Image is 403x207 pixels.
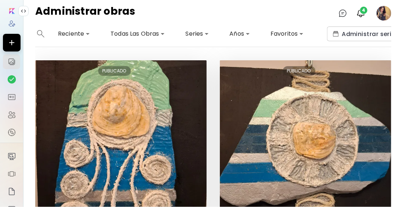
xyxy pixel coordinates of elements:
div: Años [226,28,253,40]
a: profileUrl [3,16,20,31]
a: completeMy BioLink icon [3,90,20,104]
img: item [7,187,16,196]
img: collections [333,31,339,37]
img: search [37,30,44,38]
img: collapse [21,8,26,14]
div: Favoritos [268,28,306,40]
img: My BioLink icon [7,93,16,101]
img: Administrar obras icon [7,57,16,66]
h4: Administrar obras [35,6,135,21]
a: item [3,149,20,164]
img: profileUrl [8,20,15,27]
a: completeMetas icon [3,125,20,140]
img: item [7,152,16,161]
img: Comunidad icon [7,110,16,119]
div: Todas Las Obras [108,28,168,40]
div: PUBLICADO [283,66,315,76]
a: item [3,184,20,199]
div: Series [182,28,212,40]
button: bellIcon4 [355,7,367,19]
a: Comunidad icon [3,107,20,122]
div: Reciente [55,28,93,40]
img: item [7,169,16,178]
div: PUBLICADO [98,66,131,76]
span: Administrar series [333,30,399,38]
span: 4 [360,7,367,14]
img: chatIcon [338,9,347,18]
a: complete [3,72,20,87]
a: Administrar obras icon [3,54,20,69]
img: bellIcon [356,9,365,18]
button: search [35,26,46,41]
img: Metas icon [7,128,16,137]
a: item [3,167,20,181]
